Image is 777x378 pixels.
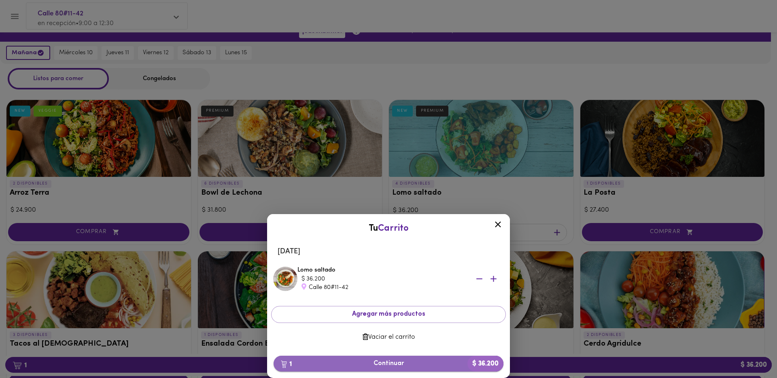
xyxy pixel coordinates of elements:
[273,267,297,291] img: Lomo saltado
[281,360,287,368] img: cart.png
[730,331,769,370] iframe: Messagebird Livechat Widget
[276,359,297,369] b: 1
[271,306,506,323] button: Agregar más productos
[274,356,503,372] button: 1Continuar$ 36.200
[271,329,506,345] button: Vaciar el carrito
[297,266,504,292] div: Lomo saltado
[378,224,409,233] span: Carrito
[301,283,463,292] div: Calle 80#11-42
[280,360,497,367] span: Continuar
[278,310,499,318] span: Agregar más productos
[467,356,503,372] b: $ 36.200
[271,242,506,261] li: [DATE]
[278,333,499,341] span: Vaciar el carrito
[301,275,463,283] div: $ 36.200
[275,222,502,235] div: Tu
